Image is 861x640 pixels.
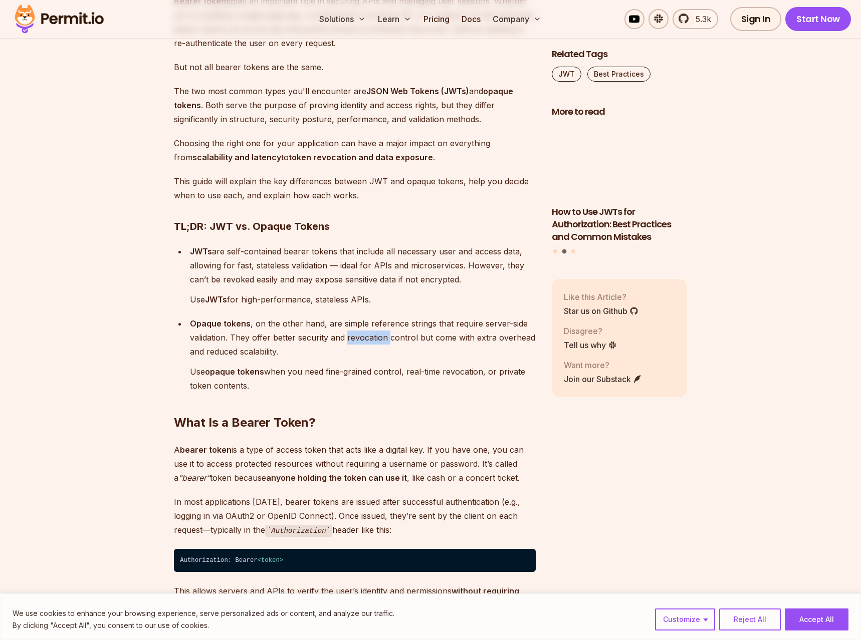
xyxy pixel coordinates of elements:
[174,220,330,232] strong: TL;DR: JWT vs. Opaque Tokens
[192,152,281,162] strong: scalability and latency
[564,373,642,385] a: Join our Substack
[205,294,227,304] strong: JWTs
[315,9,370,29] button: Solutions
[178,473,210,483] em: "bearer"
[190,244,536,286] p: are self-contained bearer tokens that include all necessary user and access data, allowing for fa...
[419,9,454,29] a: Pricing
[174,60,536,74] p: But not all bearer tokens are the same.
[552,124,687,255] div: Posts
[13,607,394,619] p: We use cookies to enhance your browsing experience, serve personalized ads or content, and analyz...
[174,443,536,485] p: A is a type of access token that acts like a digital key. If you have one, you can use it to acce...
[571,249,575,253] button: Go to slide 3
[205,367,264,377] strong: opaque tokens
[174,136,536,164] p: Choosing the right one for your application can have a major impact on everything from to .
[265,525,332,537] code: Authorization
[174,495,536,537] p: In most applications [DATE], bearer tokens are issued after successful authentication (e.g., logg...
[190,246,212,256] strong: JWTs
[190,292,536,306] p: Use for high-performance, stateless APIs.
[174,174,536,202] p: This guide will explain the key differences between JWT and opaque tokens, help you decide when t...
[174,375,536,431] h2: What Is a Bearer Token?
[562,249,567,254] button: Go to slide 2
[190,365,536,393] p: Use when you need fine-grained control, real-time revocation, or private token contents.
[655,608,715,630] button: Customize
[552,106,687,118] h2: More to read
[266,473,407,483] strong: anyone holding the token can use it
[587,67,651,82] a: Best Practices
[673,9,718,29] a: 5.3k
[258,557,283,564] span: < >
[289,152,433,162] strong: token revocation and data exposure
[190,318,251,329] strong: Opaque tokens
[564,359,642,371] p: Want more?
[190,316,536,359] p: , on the other hand, are simple reference strings that require server-side validation. They offer...
[458,9,485,29] a: Docs
[552,48,687,61] h2: Related Tags
[174,549,536,572] code: Authorization: Bearer
[564,291,638,303] p: Like this Article?
[261,557,280,564] span: token
[180,445,232,455] strong: bearer token
[719,608,781,630] button: Reject All
[553,249,557,253] button: Go to slide 1
[374,9,415,29] button: Learn
[174,84,536,126] p: The two most common types you'll encounter are and . Both serve the purpose of proving identity a...
[785,7,851,31] a: Start Now
[489,9,545,29] button: Company
[174,86,513,110] strong: opaque tokens
[174,584,536,612] p: This allows servers and APIs to verify the user’s identity and permissions .
[552,124,687,200] img: How to Use JWTs for Authorization: Best Practices and Common Mistakes
[564,325,617,337] p: Disagree?
[552,124,687,243] li: 2 of 3
[552,206,687,243] h3: How to Use JWTs for Authorization: Best Practices and Common Mistakes
[10,2,108,36] img: Permit logo
[552,67,581,82] a: JWT
[564,339,617,351] a: Tell us why
[785,608,848,630] button: Accept All
[690,13,711,25] span: 5.3k
[13,619,394,631] p: By clicking "Accept All", you consent to our use of cookies.
[730,7,782,31] a: Sign In
[366,86,469,96] strong: JSON Web Tokens (JWTs)
[564,305,638,317] a: Star us on Github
